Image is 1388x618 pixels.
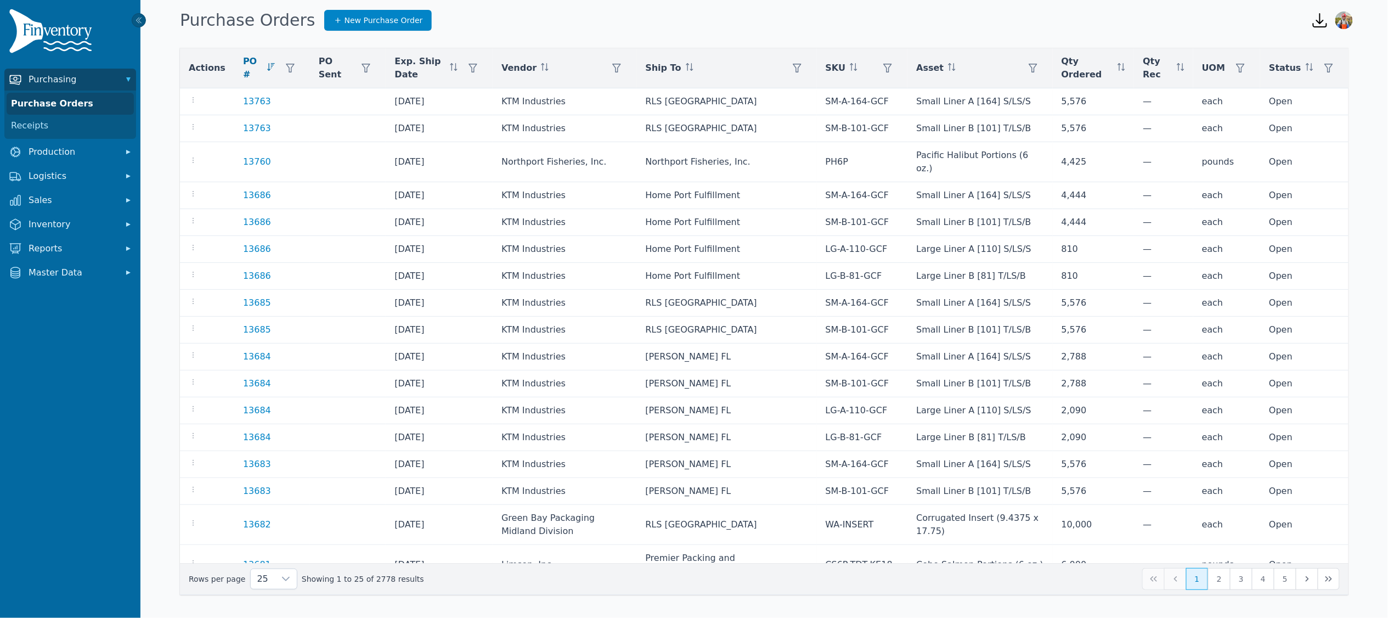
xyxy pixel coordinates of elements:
td: Home Port Fulfillment [636,182,816,209]
td: — [1134,451,1193,478]
a: 13685 [243,323,271,336]
span: Inventory [29,218,116,231]
td: SM-B-101-GCF [817,370,908,397]
span: Production [29,145,116,159]
td: Open [1260,545,1348,585]
td: [DATE] [386,209,493,236]
td: each [1193,424,1261,451]
td: — [1134,236,1193,263]
td: each [1193,88,1261,115]
td: Open [1260,115,1348,142]
td: each [1193,344,1261,370]
td: KTM Industries [493,115,636,142]
td: Large Liner A [110] S/LS/S [907,397,1052,424]
a: 13686 [243,189,271,202]
span: Vendor [501,61,537,75]
a: 13760 [243,155,271,168]
td: Large Liner A [110] S/LS/S [907,236,1052,263]
td: [DATE] [386,182,493,209]
td: [DATE] [386,424,493,451]
td: KTM Industries [493,182,636,209]
td: — [1134,209,1193,236]
button: Page 3 [1230,568,1252,590]
td: each [1193,317,1261,344]
td: KTM Industries [493,209,636,236]
td: [PERSON_NAME] FL [636,478,816,505]
td: RLS [GEOGRAPHIC_DATA] [636,317,816,344]
td: Small Liner B [101] T/LS/B [907,370,1052,397]
td: [PERSON_NAME] FL [636,424,816,451]
td: pounds [1193,142,1261,182]
a: 13684 [243,350,271,363]
td: 2,788 [1053,370,1135,397]
span: Status [1269,61,1301,75]
td: RLS [GEOGRAPHIC_DATA] [636,505,816,545]
td: Open [1260,344,1348,370]
td: Open [1260,88,1348,115]
span: Showing 1 to 25 of 2778 results [302,574,424,585]
td: [DATE] [386,263,493,290]
img: Sera Wheeler [1335,12,1353,29]
a: 13684 [243,404,271,417]
td: SM-A-164-GCF [817,451,908,478]
button: Last Page [1318,568,1340,590]
td: SM-A-164-GCF [817,88,908,115]
td: [DATE] [386,344,493,370]
td: — [1134,478,1193,505]
td: KTM Industries [493,478,636,505]
td: LG-B-81-GCF [817,424,908,451]
td: Green Bay Packaging Midland Division [493,505,636,545]
td: RLS [GEOGRAPHIC_DATA] [636,290,816,317]
button: Page 1 [1186,568,1208,590]
td: KTM Industries [493,236,636,263]
td: KTM Industries [493,424,636,451]
td: [PERSON_NAME] FL [636,397,816,424]
td: — [1134,317,1193,344]
button: Logistics [4,165,136,187]
td: SM-B-101-GCF [817,317,908,344]
span: Master Data [29,266,116,279]
a: 13684 [243,377,271,390]
button: Production [4,141,136,163]
td: [DATE] [386,88,493,115]
a: Purchase Orders [7,93,134,115]
td: 5,576 [1053,290,1135,317]
td: WA-INSERT [817,505,908,545]
td: each [1193,182,1261,209]
td: SM-A-164-GCF [817,290,908,317]
td: [PERSON_NAME] FL [636,344,816,370]
td: Small Liner B [101] T/LS/B [907,317,1052,344]
td: 810 [1053,263,1135,290]
td: Open [1260,505,1348,545]
td: Small Liner A [164] S/LS/S [907,344,1052,370]
span: Reports [29,242,116,255]
td: [DATE] [386,115,493,142]
td: Open [1260,451,1348,478]
td: [PERSON_NAME] FL [636,370,816,397]
a: 13763 [243,95,271,108]
td: [DATE] [386,142,493,182]
td: Small Liner A [164] S/LS/S [907,182,1052,209]
button: Reports [4,238,136,260]
td: 2,090 [1053,424,1135,451]
span: Asset [916,61,944,75]
a: 13683 [243,485,271,498]
td: each [1193,290,1261,317]
a: New Purchase Order [324,10,432,31]
td: Home Port Fulfillment [636,209,816,236]
td: — [1134,115,1193,142]
td: KTM Industries [493,263,636,290]
td: each [1193,505,1261,545]
td: KTM Industries [493,344,636,370]
td: KTM Industries [493,397,636,424]
td: 5,576 [1053,478,1135,505]
td: each [1193,209,1261,236]
td: pounds [1193,545,1261,585]
span: Logistics [29,170,116,183]
td: Small Liner A [164] S/LS/S [907,290,1052,317]
td: — [1134,424,1193,451]
span: Ship To [645,61,681,75]
td: SM-A-164-GCF [817,182,908,209]
a: 13683 [243,458,271,471]
button: Master Data [4,262,136,284]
